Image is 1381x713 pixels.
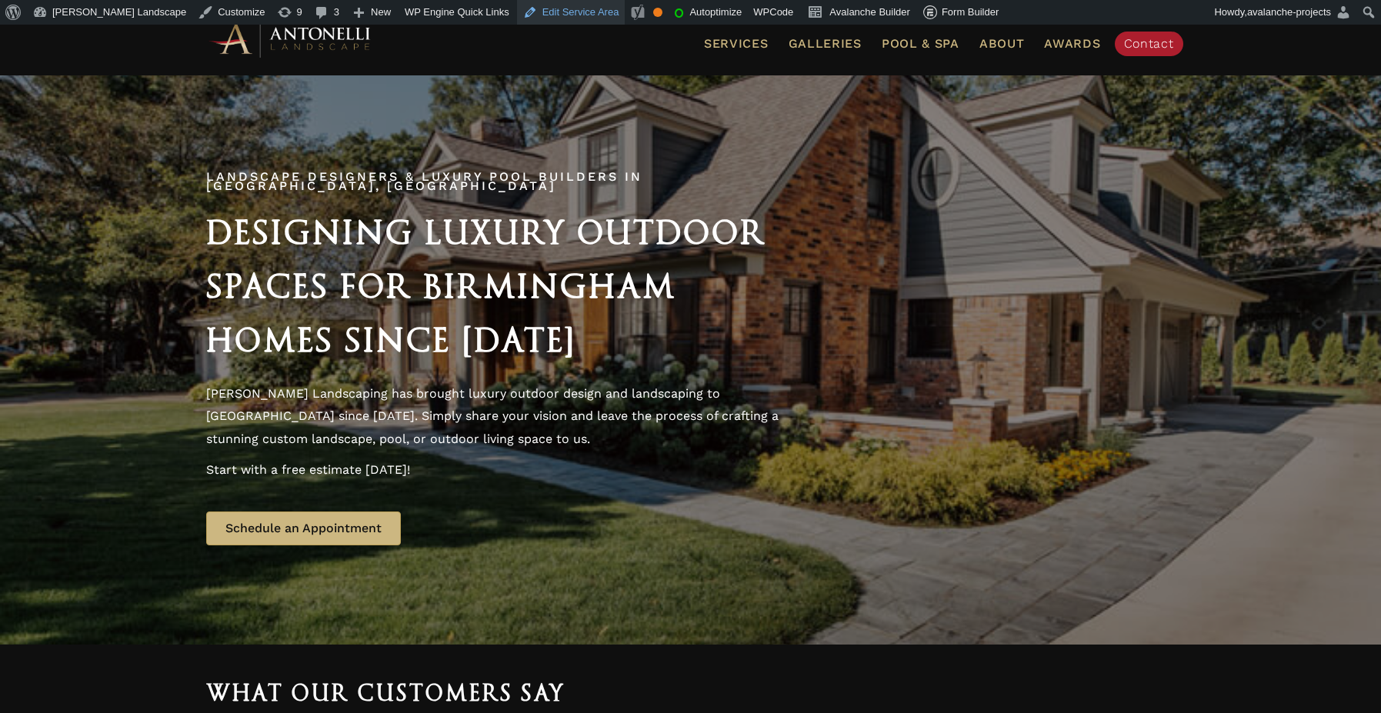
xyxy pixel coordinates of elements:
span: What Our Customers Say [206,680,565,706]
span: [PERSON_NAME] Landscaping has brought luxury outdoor design and landscaping to [GEOGRAPHIC_DATA] ... [206,386,779,446]
div: OK [653,8,662,17]
span: Contact [1124,36,1174,51]
a: Contact [1115,32,1183,56]
span: Galleries [789,36,862,51]
span: Start with a free estimate [DATE]! [206,462,410,477]
a: About [973,34,1031,54]
img: Antonelli Horizontal Logo [206,17,375,59]
a: Galleries [782,34,868,54]
span: Schedule an Appointment [225,521,382,535]
a: Services [698,34,775,54]
span: Awards [1044,36,1100,51]
span: Pool & Spa [882,36,959,51]
span: About [979,38,1025,50]
span: avalanche-projects [1247,6,1331,18]
a: Pool & Spa [876,34,966,54]
span: Landscape Designers & Luxury Pool Builders in [GEOGRAPHIC_DATA], [GEOGRAPHIC_DATA] [206,169,642,192]
span: Designing Luxury Outdoor Spaces for Birmingham Homes Since [DATE] [206,213,766,359]
a: Schedule an Appointment [206,511,401,545]
a: Awards [1038,34,1106,54]
span: Services [704,38,769,50]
